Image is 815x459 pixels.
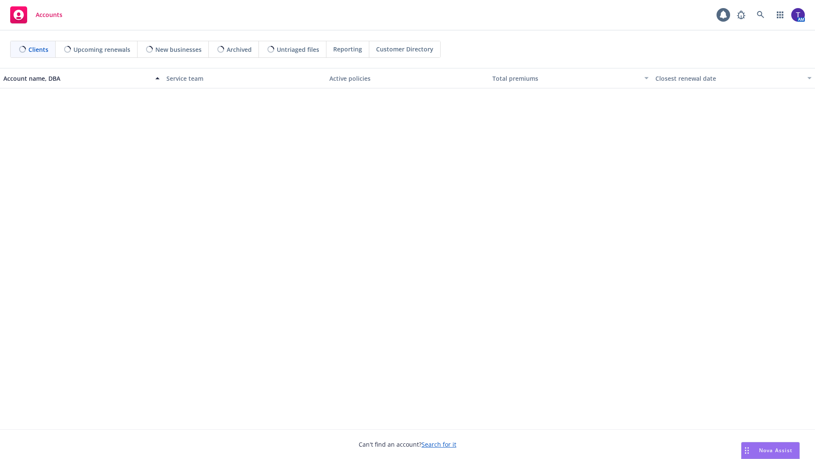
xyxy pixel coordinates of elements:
span: Can't find an account? [359,440,456,449]
a: Report a Bug [733,6,750,23]
a: Search [752,6,769,23]
div: Closest renewal date [655,74,802,83]
a: Switch app [772,6,789,23]
div: Active policies [329,74,486,83]
button: Closest renewal date [652,68,815,88]
a: Search for it [422,440,456,448]
div: Account name, DBA [3,74,150,83]
span: Reporting [333,45,362,54]
span: Clients [28,45,48,54]
span: Customer Directory [376,45,433,54]
span: Upcoming renewals [73,45,130,54]
span: Archived [227,45,252,54]
a: Accounts [7,3,66,27]
button: Active policies [326,68,489,88]
button: Total premiums [489,68,652,88]
button: Nova Assist [741,442,800,459]
div: Service team [166,74,323,83]
div: Drag to move [742,442,752,459]
span: Nova Assist [759,447,793,454]
div: Total premiums [492,74,639,83]
button: Service team [163,68,326,88]
span: Accounts [36,11,62,18]
span: New businesses [155,45,202,54]
span: Untriaged files [277,45,319,54]
img: photo [791,8,805,22]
